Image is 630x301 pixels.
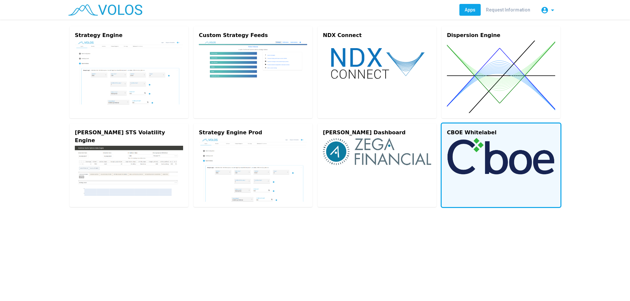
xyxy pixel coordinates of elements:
[465,7,475,12] span: Apps
[75,146,183,196] img: gs-engine.png
[323,138,431,165] img: zega-logo.png
[486,7,530,12] span: Request Information
[323,41,431,85] img: ndx-connect.svg
[447,129,555,137] div: CBOE Whitelabel
[75,129,183,144] div: [PERSON_NAME] STS Volatility Engine
[481,4,535,16] a: Request Information
[75,41,183,104] img: strategy-engine.png
[75,31,183,39] div: Strategy Engine
[323,129,431,137] div: [PERSON_NAME] Dashboard
[447,41,555,113] img: dispersion.svg
[549,6,556,14] mat-icon: arrow_drop_down
[447,138,555,175] img: cboe-logo.png
[199,138,307,202] img: strategy-engine.png
[199,31,307,39] div: Custom Strategy Feeds
[323,31,431,39] div: NDX Connect
[447,31,555,39] div: Dispersion Engine
[541,6,549,14] mat-icon: account_circle
[199,129,307,137] div: Strategy Engine Prod
[459,4,481,16] a: Apps
[199,41,307,92] img: custom.png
